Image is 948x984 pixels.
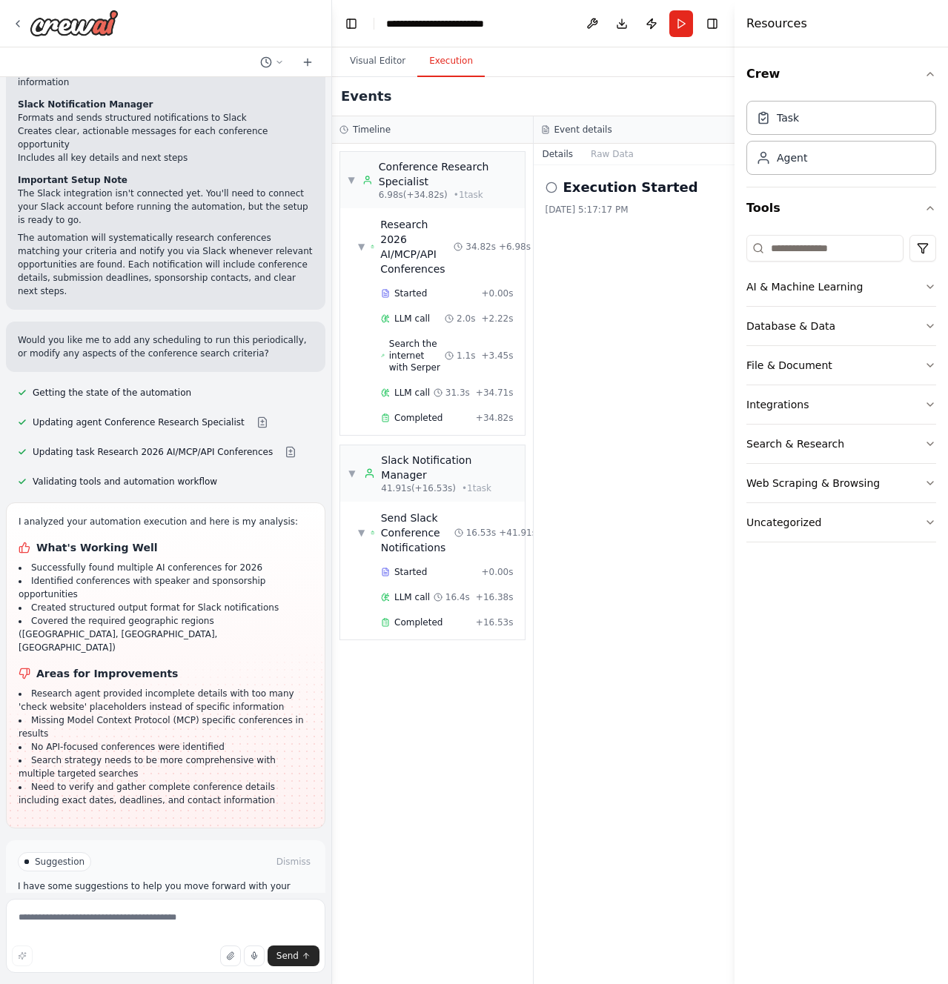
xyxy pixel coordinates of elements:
[546,204,723,216] div: [DATE] 5:17:17 PM
[476,412,514,424] span: + 34.82s
[746,385,936,424] button: Integrations
[534,144,583,164] button: Details
[481,313,513,325] span: + 2.22s
[445,387,470,399] span: 31.3s
[476,591,514,603] span: + 16.38s
[274,854,314,869] button: Dismiss
[341,13,362,34] button: Hide left sidebar
[454,189,483,201] span: • 1 task
[746,187,936,229] button: Tools
[381,453,517,482] div: Slack Notification Manager
[465,241,496,253] span: 34.82s
[746,95,936,187] div: Crew
[746,319,835,333] div: Database & Data
[19,574,313,601] li: Identified conferences with speaker and sponsorship opportunities
[746,476,880,491] div: Web Scraping & Browsing
[746,436,844,451] div: Search & Research
[19,540,313,555] h1: What's Working Well
[457,350,475,362] span: 1.1s
[338,46,417,77] button: Visual Editor
[348,468,357,479] span: ▼
[476,616,514,628] span: + 16.53s
[19,601,313,614] li: Created structured output format for Slack notifications
[746,279,863,294] div: AI & Machine Learning
[746,15,807,33] h4: Resources
[35,856,84,868] span: Suggestion
[746,464,936,502] button: Web Scraping & Browsing
[19,666,313,681] h1: Areas for Improvements
[394,591,430,603] span: LLM call
[394,287,427,299] span: Started
[18,175,127,185] strong: Important Setup Note
[33,476,217,488] span: Validating tools and automation workflow
[394,313,430,325] span: LLM call
[746,307,936,345] button: Database & Data
[462,482,491,494] span: • 1 task
[394,412,442,424] span: Completed
[18,124,314,151] li: Creates clear, actionable messages for each conference opportunity
[18,111,314,124] li: Formats and sends structured notifications to Slack
[746,425,936,463] button: Search & Research
[33,446,273,458] span: Updating task Research 2026 AI/MCP/API Conferences
[19,754,313,780] li: Search strategy needs to be more comprehensive with multiple targeted searches
[341,86,391,107] h2: Events
[381,482,456,494] span: 41.91s (+16.53s)
[417,46,485,77] button: Execution
[746,229,936,554] div: Tools
[394,566,427,578] span: Started
[244,945,265,966] button: Click to speak your automation idea
[19,614,313,654] li: Covered the required geographic regions ([GEOGRAPHIC_DATA], [GEOGRAPHIC_DATA], [GEOGRAPHIC_DATA])
[19,780,313,807] li: Need to verify and gather complete conference details including exact dates, deadlines, and conta...
[276,950,299,962] span: Send
[19,561,313,574] li: Successfully found multiple AI conferences for 2026
[19,740,313,754] li: No API-focused conferences were identified
[12,945,33,966] button: Improve this prompt
[746,358,832,373] div: File & Document
[379,189,448,201] span: 6.98s (+34.82s)
[445,591,470,603] span: 16.4s
[746,267,936,306] button: AI & Machine Learning
[18,333,314,360] p: Would you like me to add any scheduling to run this periodically, or modify any aspects of the co...
[18,99,153,110] strong: Slack Notification Manager
[554,124,612,136] h3: Event details
[380,217,454,276] span: Research 2026 AI/MCP/API Conferences
[33,387,191,399] span: Getting the state of the automation
[33,416,245,428] span: Updating agent Conference Research Specialist
[499,241,531,253] span: + 6.98s
[379,159,517,189] div: Conference Research Specialist
[19,515,313,528] p: I analyzed your automation execution and here is my analysis:
[30,10,119,36] img: Logo
[746,515,821,530] div: Uncategorized
[296,53,319,71] button: Start a new chat
[563,177,698,198] h2: Execution Started
[777,150,807,165] div: Agent
[358,527,365,539] span: ▼
[381,511,454,555] span: Send Slack Conference Notifications
[348,174,355,186] span: ▼
[389,338,445,373] span: Search the internet with Serper
[386,16,525,31] nav: breadcrumb
[702,13,723,34] button: Hide right sidebar
[254,53,290,71] button: Switch to previous chat
[481,566,513,578] span: + 0.00s
[18,187,314,227] p: The Slack integration isn't connected yet. You'll need to connect your Slack account before runni...
[268,945,319,966] button: Send
[394,387,430,399] span: LLM call
[353,124,391,136] h3: Timeline
[466,527,497,539] span: 16.53s
[18,151,314,164] li: Includes all key details and next steps
[777,110,799,125] div: Task
[19,714,313,740] li: Missing Model Context Protocol (MCP) specific conferences in results
[746,503,936,542] button: Uncategorized
[358,241,365,253] span: ▼
[220,945,241,966] button: Upload files
[746,53,936,95] button: Crew
[18,231,314,298] p: The automation will systematically research conferences matching your criteria and notify you via...
[394,616,442,628] span: Completed
[476,387,514,399] span: + 34.71s
[746,346,936,385] button: File & Document
[19,687,313,714] li: Research agent provided incomplete details with too many 'check website' placeholders instead of ...
[18,880,314,904] p: I have some suggestions to help you move forward with your automation.
[499,527,537,539] span: + 41.91s
[746,397,809,412] div: Integrations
